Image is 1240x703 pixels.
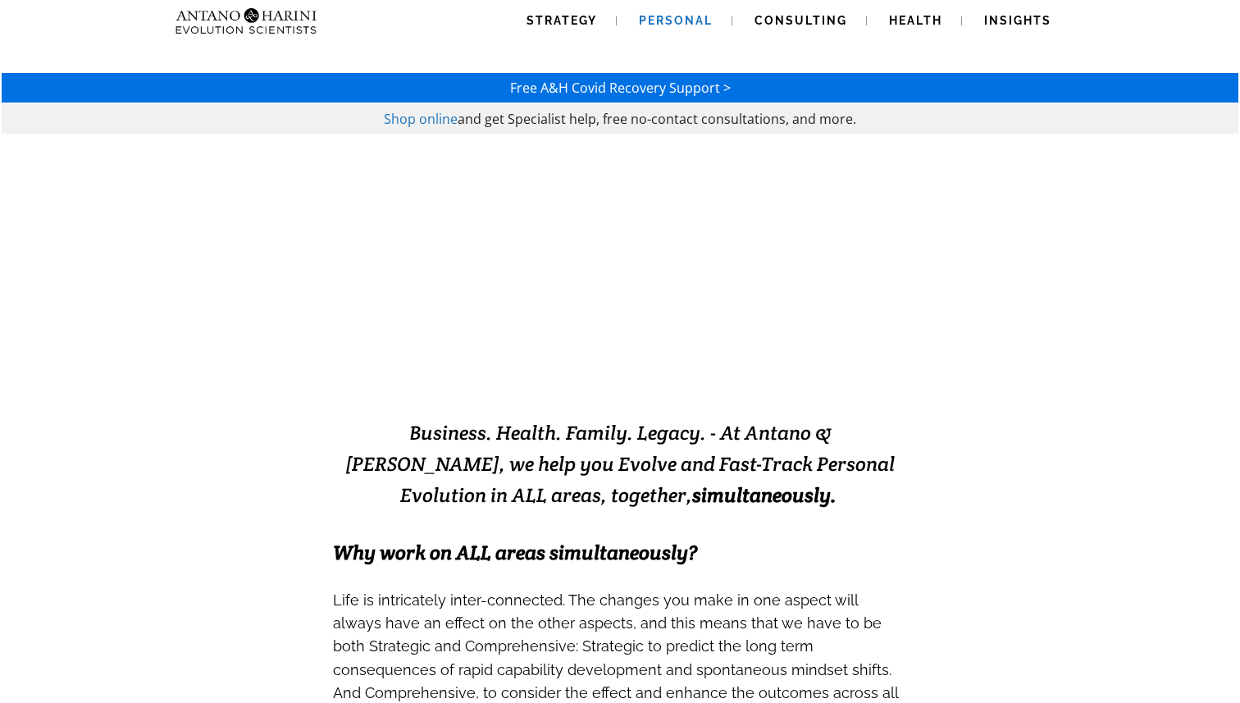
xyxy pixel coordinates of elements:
span: Business. Health. Family. Legacy. - At Antano & [PERSON_NAME], we help you Evolve and Fast-Track ... [345,420,895,508]
span: Consulting [754,14,847,27]
a: Free A&H Covid Recovery Support > [510,79,731,97]
span: and get Specialist help, free no-contact consultations, and more. [458,110,856,128]
span: Why work on ALL areas simultaneously? [333,540,697,565]
span: Insights [984,14,1051,27]
b: simultaneously. [692,482,837,508]
strong: EVOLVING [425,342,597,382]
span: Strategy [527,14,597,27]
span: Personal [639,14,713,27]
span: Health [889,14,942,27]
a: Shop online [384,110,458,128]
strong: EXCELLENCE [597,342,816,382]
